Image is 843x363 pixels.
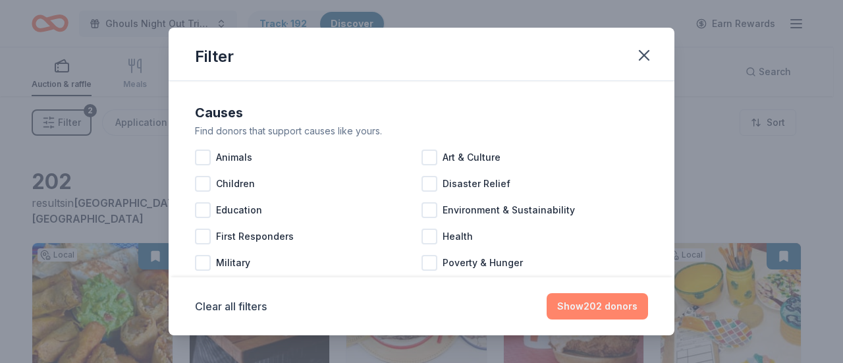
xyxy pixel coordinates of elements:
span: Art & Culture [443,150,501,165]
span: Disaster Relief [443,176,510,192]
span: Education [216,202,262,218]
span: Environment & Sustainability [443,202,575,218]
span: Poverty & Hunger [443,255,523,271]
span: First Responders [216,229,294,244]
div: Causes [195,102,648,123]
span: Animals [216,150,252,165]
div: Find donors that support causes like yours. [195,123,648,139]
button: Clear all filters [195,298,267,314]
span: Health [443,229,473,244]
button: Show202 donors [547,293,648,320]
span: Children [216,176,255,192]
span: Military [216,255,250,271]
div: Filter [195,46,234,67]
